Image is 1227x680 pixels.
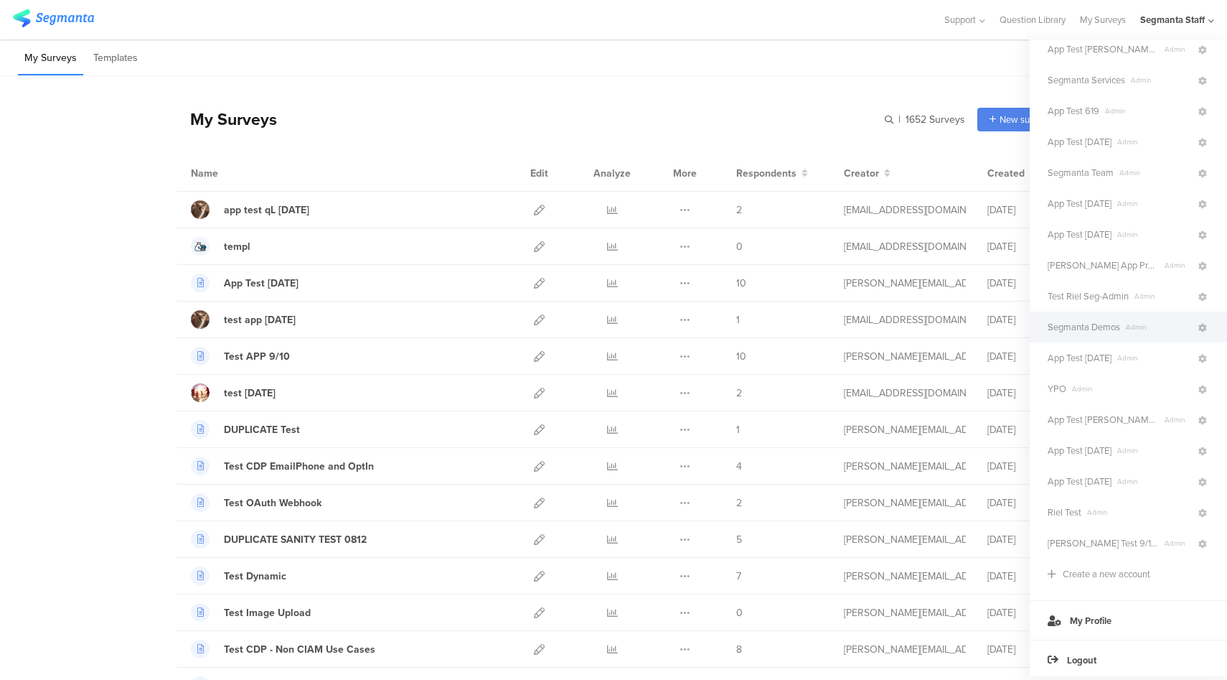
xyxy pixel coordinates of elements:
[1067,653,1096,667] span: Logout
[1048,197,1111,210] span: App Test 7/9/24
[1048,135,1111,149] span: App Test 3.24.25
[844,166,890,181] button: Creator
[1111,136,1196,147] span: Admin
[191,237,250,256] a: templ
[224,386,276,401] div: test 9.10.25
[191,493,321,512] a: Test OAuth Webhook
[844,239,966,254] div: eliran@segmanta.com
[1114,167,1196,178] span: Admin
[224,349,290,364] div: Test APP 9/10
[736,642,742,657] span: 8
[844,422,966,437] div: riel@segmanta.com
[1159,44,1196,55] span: Admin
[844,459,966,474] div: riel@segmanta.com
[1159,260,1196,271] span: Admin
[224,312,296,327] div: test app 10 sep 25
[844,569,966,584] div: raymund@segmanta.com
[987,166,1036,181] button: Created
[191,383,276,402] a: test [DATE]
[224,605,311,620] div: Test Image Upload
[591,155,634,191] div: Analyze
[224,422,300,437] div: DUPLICATE Test
[1099,106,1196,116] span: Admin
[987,386,1073,401] div: [DATE]
[1070,614,1111,628] span: My Profile
[669,155,700,191] div: More
[191,530,367,549] a: DUPLICATE SANITY TEST 0812
[896,112,903,127] span: |
[1030,600,1227,640] a: My Profile
[1048,259,1159,272] span: Riel App Prod Test 11/14
[987,166,1025,181] span: Created
[1081,507,1196,518] span: Admin
[1129,291,1196,302] span: Admin
[987,532,1073,547] div: [DATE]
[1111,353,1196,363] span: Admin
[191,347,290,365] a: Test APP 9/10
[987,495,1073,511] div: [DATE]
[224,532,367,547] div: DUPLICATE SANITY TEST 0812
[944,13,976,27] span: Support
[736,166,808,181] button: Respondents
[1159,538,1196,549] span: Admin
[13,9,94,27] img: segmanta logo
[1048,413,1159,427] span: App Test Riel 6.4.24
[224,202,309,218] div: app test qL wed 10 sep
[987,605,1073,620] div: [DATE]
[736,312,740,327] span: 1
[844,166,879,181] span: Creator
[1048,320,1120,334] span: Segmanta Demos
[987,459,1073,474] div: [DATE]
[736,239,743,254] span: 0
[736,202,742,218] span: 2
[1048,73,1125,87] span: Segmanta Services
[191,420,300,439] a: DUPLICATE Test
[736,349,746,364] span: 10
[987,202,1073,218] div: [DATE]
[1125,75,1196,85] span: Admin
[736,605,743,620] span: 0
[224,239,250,254] div: templ
[191,200,309,219] a: app test qL [DATE]
[1048,506,1081,519] span: Riel Test
[1048,351,1111,365] span: App Test 7.23.24
[1048,536,1159,550] span: Riel Test 9/14 App Tmp
[1159,414,1196,425] span: Admin
[987,276,1073,291] div: [DATE]
[1140,13,1205,27] div: Segmanta Staff
[844,312,966,327] div: eliran@segmanta.com
[844,349,966,364] div: raymund@segmanta.com
[191,310,296,329] a: test app [DATE]
[844,386,966,401] div: channelle@segmanta.com
[844,495,966,511] div: riel@segmanta.com
[191,640,375,658] a: Test CDP - Non CIAM Use Cases
[1120,322,1196,332] span: Admin
[844,605,966,620] div: raymund@segmanta.com
[736,569,741,584] span: 7
[1066,383,1196,394] span: Admin
[736,495,742,511] span: 2
[736,386,742,401] span: 2
[224,276,298,291] div: App Test 9.10.25
[1048,104,1099,118] span: App Test 619
[906,112,965,127] span: 1652 Surveys
[191,457,374,475] a: Test CDP EmailPhone and OptIn
[1048,444,1111,457] span: App Test 4.30.24
[1048,166,1114,180] span: Segmanta Team
[191,166,277,181] div: Name
[1048,289,1129,303] span: Test Riel Seg-Admin
[844,642,966,657] div: raymund@segmanta.com
[987,422,1073,437] div: [DATE]
[1000,113,1046,126] span: New survey
[736,459,742,474] span: 4
[987,312,1073,327] div: [DATE]
[1048,228,1111,241] span: App Test 2.28.24
[844,532,966,547] div: raymund@segmanta.com
[987,642,1073,657] div: [DATE]
[87,42,144,75] li: Templates
[224,642,375,657] div: Test CDP - Non CIAM Use Cases
[176,107,277,131] div: My Surveys
[987,239,1073,254] div: [DATE]
[736,166,796,181] span: Respondents
[224,569,286,584] div: Test Dynamic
